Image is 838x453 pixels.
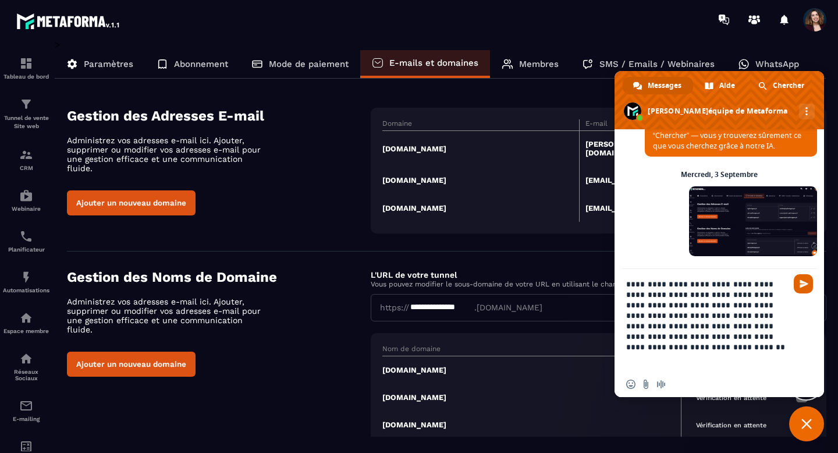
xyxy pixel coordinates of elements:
label: L'URL de votre tunnel [371,270,457,279]
td: [DOMAIN_NAME] [382,356,681,384]
span: Message audio [656,380,666,389]
div: Mercredi, 3 Septembre [681,171,758,178]
img: logo [16,10,121,31]
th: Domaine [382,119,580,131]
a: schedulerschedulerPlanificateur [3,221,49,261]
p: Espace membre [3,328,49,334]
td: [DOMAIN_NAME] [382,166,580,194]
a: Chercher [748,77,816,94]
img: email [19,399,33,413]
p: E-mailing [3,416,49,422]
span: Chercher [773,77,804,94]
p: Webinaire [3,206,49,212]
a: formationformationCRM [3,139,49,180]
th: Nom de domaine [382,345,681,356]
a: social-networksocial-networkRéseaux Sociaux [3,343,49,390]
button: Ajouter un nouveau domaine [67,190,196,215]
td: [DOMAIN_NAME] [382,131,580,167]
h4: Gestion des Noms de Domaine [67,269,371,285]
button: Ajouter un nouveau domaine [67,352,196,377]
a: formationformationTableau de bord [3,48,49,89]
a: Aide [694,77,747,94]
p: WhatsApp [755,59,799,69]
img: formation [19,97,33,111]
p: Administrez vos adresses e-mail ici. Ajouter, supprimer ou modifier vos adresses e-mail pour une ... [67,136,271,173]
p: Vous pouvez modifier le sous-domaine de votre URL en utilisant le champ ci-dessous [371,280,826,288]
span: Vérification en attente [687,419,775,432]
span: Insérer un emoji [626,380,635,389]
p: Membres [519,59,559,69]
span: Aide [719,77,735,94]
td: [PERSON_NAME][EMAIL_ADDRESS][DOMAIN_NAME] [580,131,777,167]
img: formation [19,148,33,162]
a: Fermer le chat [789,406,824,441]
a: automationsautomationsEspace membre [3,302,49,343]
td: [DOMAIN_NAME] [382,411,681,438]
img: automations [19,311,33,325]
img: automations [19,189,33,203]
a: emailemailE-mailing [3,390,49,431]
td: [EMAIL_ADDRESS][DOMAIN_NAME] [580,194,777,222]
p: Tableau de bord [3,73,49,80]
a: Messages [623,77,693,94]
p: E-mails et domaines [389,58,478,68]
p: Mode de paiement [269,59,349,69]
span: Messages [648,77,681,94]
span: Envoyer un fichier [641,380,651,389]
a: automationsautomationsWebinaire [3,180,49,221]
img: formation [19,56,33,70]
p: SMS / Emails / Webinaires [599,59,715,69]
th: E-mail [580,119,777,131]
p: Tunnel de vente Site web [3,114,49,130]
img: automations [19,270,33,284]
p: Automatisations [3,287,49,293]
a: formationformationTunnel de vente Site web [3,89,49,139]
img: scheduler [19,229,33,243]
img: social-network [19,352,33,366]
span: Envoyer [794,274,813,293]
td: [EMAIL_ADDRESS][DOMAIN_NAME] [580,166,777,194]
p: Planificateur [3,246,49,253]
span: Vérification en attente [687,391,775,405]
p: Administrez vos adresses e-mail ici. Ajouter, supprimer ou modifier vos adresses e-mail pour une ... [67,297,271,334]
p: Abonnement [174,59,228,69]
td: [DOMAIN_NAME] [382,194,580,222]
td: [DOMAIN_NAME] [382,384,681,411]
a: automationsautomationsAutomatisations [3,261,49,302]
textarea: Entrez votre message... [626,269,789,371]
p: CRM [3,165,49,171]
p: Paramètres [84,59,133,69]
h4: Gestion des Adresses E-mail [67,108,371,124]
p: Réseaux Sociaux [3,369,49,381]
